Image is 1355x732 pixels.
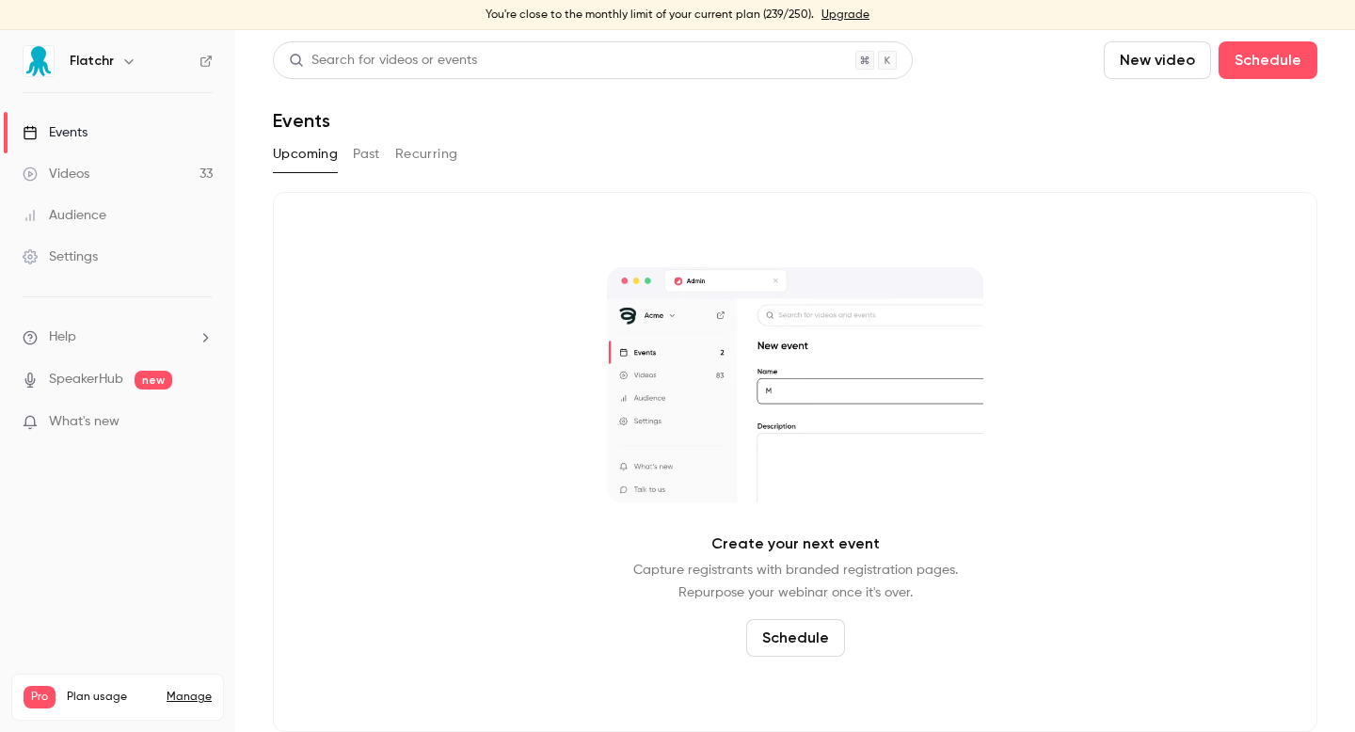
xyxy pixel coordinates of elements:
p: Capture registrants with branded registration pages. Repurpose your webinar once it's over. [633,559,958,604]
div: Events [23,123,88,142]
button: Schedule [746,619,845,657]
iframe: Noticeable Trigger [190,414,213,431]
h1: Events [273,109,330,132]
button: Schedule [1219,41,1317,79]
span: new [135,371,172,390]
div: Settings [23,247,98,266]
span: Pro [24,686,56,708]
h6: Flatchr [70,52,114,71]
div: Search for videos or events [289,51,477,71]
div: Audience [23,206,106,225]
p: Create your next event [711,533,880,555]
button: Recurring [395,139,458,169]
a: Manage [167,690,212,705]
span: Help [49,327,76,347]
div: Videos [23,165,89,183]
span: What's new [49,412,120,432]
img: Flatchr [24,46,54,76]
button: Past [353,139,380,169]
button: New video [1104,41,1211,79]
button: Upcoming [273,139,338,169]
li: help-dropdown-opener [23,327,213,347]
a: Upgrade [821,8,869,23]
a: SpeakerHub [49,370,123,390]
span: Plan usage [67,690,155,705]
